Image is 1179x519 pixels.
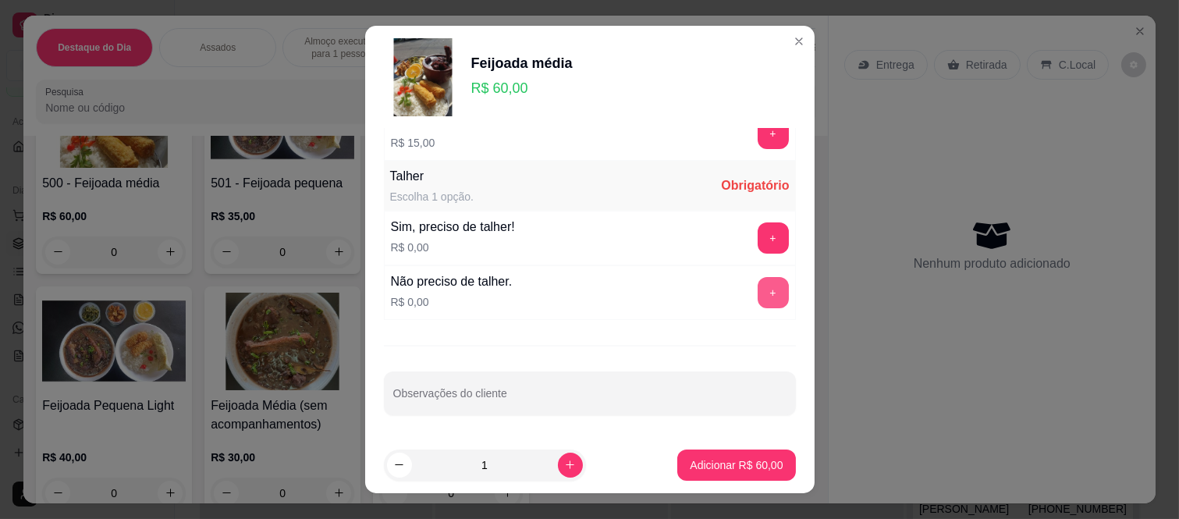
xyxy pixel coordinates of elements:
p: R$ 0,00 [391,240,515,255]
button: Adicionar R$ 60,00 [677,450,795,481]
button: add [758,277,789,308]
p: R$ 0,00 [391,294,513,310]
button: Close [787,29,811,54]
div: Não preciso de talher. [391,272,513,291]
button: add [758,118,789,149]
div: Escolha 1 opção. [390,189,474,204]
input: Observações do cliente [393,392,787,407]
button: decrease-product-quantity [387,453,412,478]
div: Obrigatório [721,176,789,195]
p: R$ 60,00 [471,77,573,99]
p: Adicionar R$ 60,00 [690,457,783,473]
div: Feijoada média [471,52,573,74]
button: increase-product-quantity [558,453,583,478]
p: R$ 15,00 [391,135,470,151]
button: add [758,222,789,254]
div: Sim, preciso de talher! [391,218,515,236]
div: Talher [390,167,474,186]
img: product-image [384,38,462,116]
